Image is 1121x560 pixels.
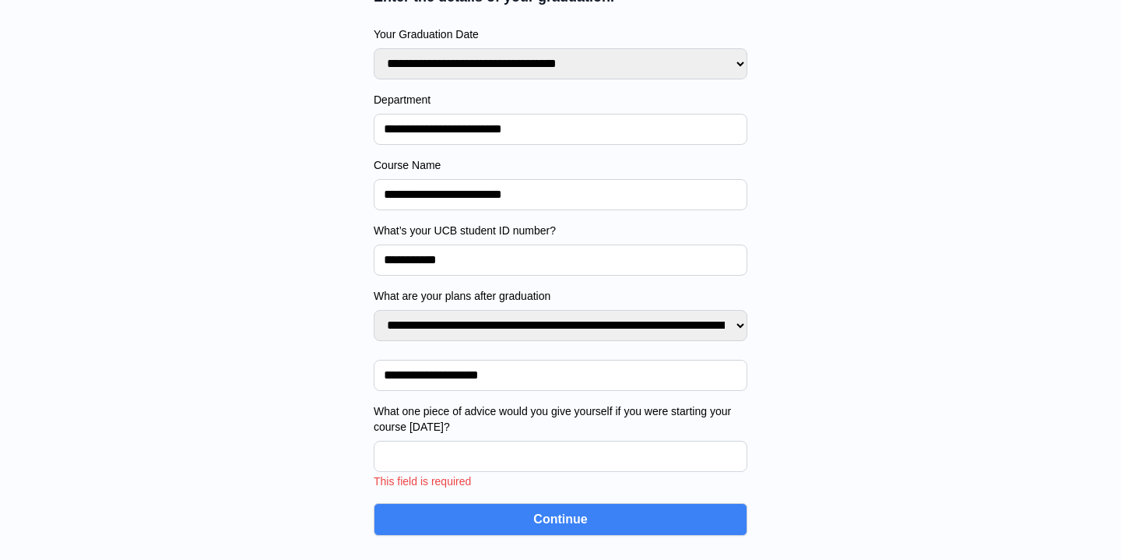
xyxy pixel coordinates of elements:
label: Course Name [374,157,747,173]
button: Continue [374,503,747,536]
label: Department [374,92,747,107]
label: Your Graduation Date [374,26,747,42]
span: This field is required [374,475,471,488]
label: What are your plans after graduation [374,288,747,304]
label: What one piece of advice would you give yourself if you were starting your course [DATE]? [374,403,747,435]
label: What’s your UCB student ID number? [374,223,747,238]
